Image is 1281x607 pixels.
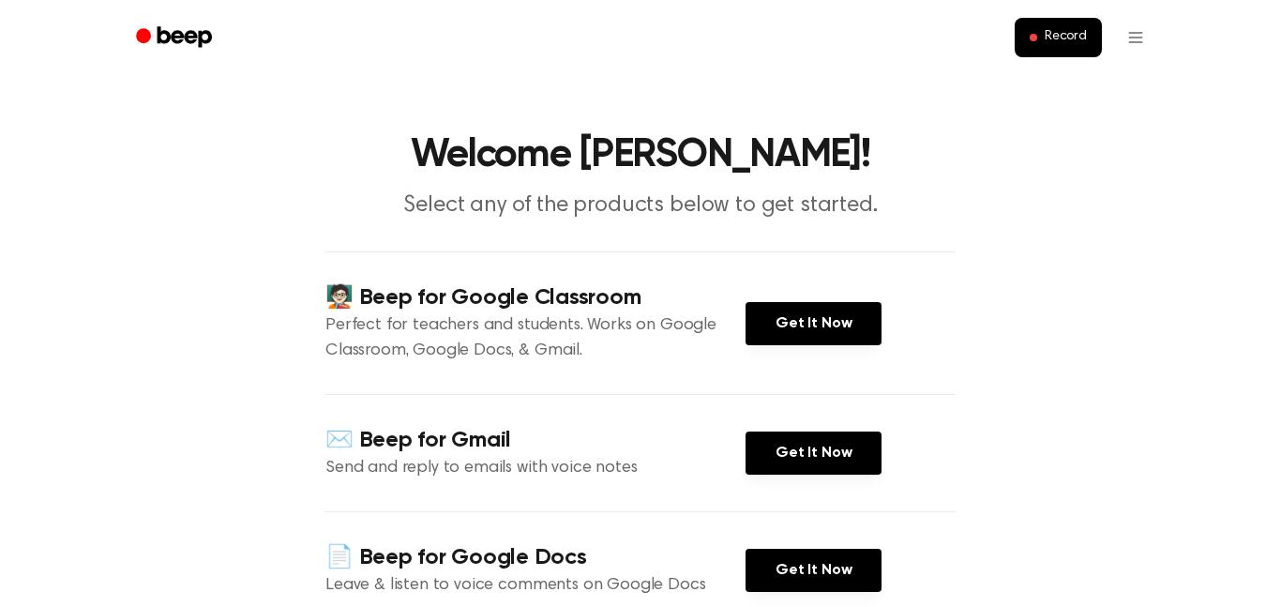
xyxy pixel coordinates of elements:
[746,549,882,592] a: Get It Now
[325,573,746,599] p: Leave & listen to voice comments on Google Docs
[1113,15,1158,60] button: Open menu
[1045,29,1087,46] span: Record
[325,282,746,313] h4: 🧑🏻‍🏫 Beep for Google Classroom
[325,542,746,573] h4: 📄 Beep for Google Docs
[123,20,229,56] a: Beep
[325,456,746,481] p: Send and reply to emails with voice notes
[325,313,746,364] p: Perfect for teachers and students. Works on Google Classroom, Google Docs, & Gmail.
[746,432,882,475] a: Get It Now
[325,425,746,456] h4: ✉️ Beep for Gmail
[280,190,1001,221] p: Select any of the products below to get started.
[1015,18,1102,57] button: Record
[746,302,882,345] a: Get It Now
[160,136,1121,175] h1: Welcome [PERSON_NAME]!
